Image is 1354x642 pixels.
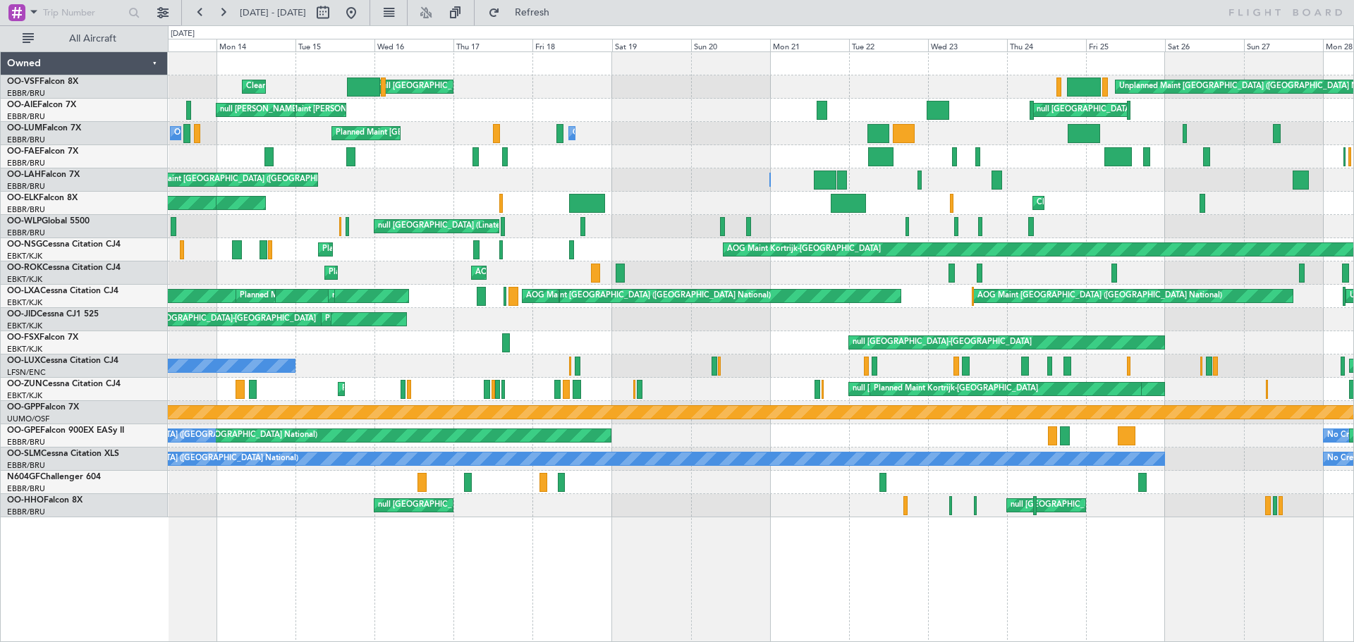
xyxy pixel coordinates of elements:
div: Owner Melsbroek Air Base [174,123,270,144]
a: EBBR/BRU [7,483,45,494]
a: OO-JIDCessna CJ1 525 [7,310,99,319]
span: OO-LXA [7,287,40,295]
span: OO-JID [7,310,37,319]
div: Planned Maint Kortrijk-[GEOGRAPHIC_DATA] [329,262,493,283]
span: OO-LUM [7,124,42,132]
span: All Aircraft [37,34,149,44]
a: OO-ELKFalcon 8X [7,194,78,202]
div: Sun 20 [691,39,770,51]
a: EBBR/BRU [7,111,45,122]
div: Planned Maint Kortrijk-[GEOGRAPHIC_DATA] [325,309,489,330]
a: OO-GPPFalcon 7X [7,403,79,412]
div: Mon 21 [770,39,849,51]
a: OO-VSFFalcon 8X [7,78,78,86]
a: OO-AIEFalcon 7X [7,101,76,109]
div: Unplanned Maint [GEOGRAPHIC_DATA] ([GEOGRAPHIC_DATA] National) [120,169,385,190]
a: LFSN/ENC [7,367,46,378]
div: Tue 15 [295,39,374,51]
a: EBBR/BRU [7,507,45,517]
a: EBBR/BRU [7,181,45,192]
a: OO-FSXFalcon 7X [7,333,78,342]
a: OO-ROKCessna Citation CJ4 [7,264,121,272]
a: EBBR/BRU [7,460,45,471]
a: UUMO/OSF [7,414,49,424]
span: OO-GPE [7,426,40,435]
div: Sun 27 [1244,39,1323,51]
a: EBBR/BRU [7,88,45,99]
a: EBBR/BRU [7,204,45,215]
div: Thu 24 [1007,39,1086,51]
a: EBKT/KJK [7,344,42,354]
div: Unplanned Maint [GEOGRAPHIC_DATA]-[GEOGRAPHIC_DATA] [88,309,316,330]
a: OO-HHOFalcon 8X [7,496,83,505]
span: OO-SLM [7,450,41,458]
div: No Crew [GEOGRAPHIC_DATA] ([GEOGRAPHIC_DATA] National) [62,425,298,446]
span: OO-GPP [7,403,40,412]
div: AOG Maint [GEOGRAPHIC_DATA] ([GEOGRAPHIC_DATA] National) [977,285,1222,307]
span: OO-ROK [7,264,42,272]
div: null [GEOGRAPHIC_DATA] ([GEOGRAPHIC_DATA]) [378,495,561,516]
div: null [GEOGRAPHIC_DATA] (Linate) [378,216,502,237]
span: OO-FSX [7,333,39,342]
a: EBKT/KJK [7,390,42,401]
div: Fri 18 [532,39,611,51]
div: Tue 22 [849,39,928,51]
div: Planned Maint Kortrijk-[GEOGRAPHIC_DATA] [322,239,487,260]
a: OO-LUMFalcon 7X [7,124,81,132]
div: Planned Maint Kortrijk-[GEOGRAPHIC_DATA] [240,285,404,307]
div: null [GEOGRAPHIC_DATA]-[GEOGRAPHIC_DATA] [853,378,1032,400]
span: OO-FAE [7,147,39,156]
div: Owner Melsbroek Air Base [573,123,669,144]
span: Refresh [503,8,562,18]
span: OO-AIE [7,101,37,109]
div: Sun 13 [138,39,216,51]
div: AOG Maint [GEOGRAPHIC_DATA] ([GEOGRAPHIC_DATA] National) [526,285,771,307]
div: Cleaning [GEOGRAPHIC_DATA] ([GEOGRAPHIC_DATA] National) [246,76,482,97]
div: null [PERSON_NAME] ([PERSON_NAME]) [220,99,370,121]
a: EBKT/KJK [7,297,42,308]
a: OO-GPEFalcon 900EX EASy II [7,426,124,435]
a: OO-LAHFalcon 7X [7,171,80,179]
button: All Aircraft [16,27,153,50]
div: No Crew [GEOGRAPHIC_DATA] ([GEOGRAPHIC_DATA] National) [62,448,298,469]
a: OO-ZUNCessna Citation CJ4 [7,380,121,388]
div: Thu 17 [453,39,532,51]
div: Planned Maint [GEOGRAPHIC_DATA] ([GEOGRAPHIC_DATA] National) [336,123,591,144]
span: OO-ELK [7,194,39,202]
div: null [GEOGRAPHIC_DATA] ([GEOGRAPHIC_DATA]) [1037,99,1220,121]
div: Wed 23 [928,39,1007,51]
span: OO-VSF [7,78,39,86]
a: EBKT/KJK [7,251,42,261]
span: [DATE] - [DATE] [240,6,306,19]
a: OO-WLPGlobal 5500 [7,217,90,226]
a: OO-LUXCessna Citation CJ4 [7,357,118,365]
span: OO-NSG [7,240,42,249]
a: N604GFChallenger 604 [7,473,101,481]
div: AOG Maint Kortrijk-[GEOGRAPHIC_DATA] [727,239,881,260]
a: OO-LXACessna Citation CJ4 [7,287,118,295]
span: N604GF [7,473,40,481]
div: Sat 19 [612,39,691,51]
button: Refresh [482,1,566,24]
div: [DATE] [171,28,195,40]
div: Cleaning [GEOGRAPHIC_DATA] ([GEOGRAPHIC_DATA] National) [1037,192,1272,214]
span: OO-WLP [7,217,42,226]
div: Planned Maint Kortrijk-[GEOGRAPHIC_DATA] [342,378,506,400]
a: OO-SLMCessna Citation XLS [7,450,119,458]
a: EBBR/BRU [7,158,45,168]
a: EBBR/BRU [7,228,45,238]
a: EBKT/KJK [7,321,42,331]
a: EBKT/KJK [7,274,42,285]
div: Mon 14 [216,39,295,51]
div: Sat 26 [1165,39,1244,51]
input: Trip Number [43,2,124,23]
div: AOG Maint Kortrijk-[GEOGRAPHIC_DATA] [475,262,629,283]
span: OO-LAH [7,171,41,179]
div: null [GEOGRAPHIC_DATA]-[GEOGRAPHIC_DATA] [853,332,1032,353]
a: EBBR/BRU [7,437,45,447]
a: OO-FAEFalcon 7X [7,147,78,156]
span: OO-ZUN [7,380,42,388]
a: OO-NSGCessna Citation CJ4 [7,240,121,249]
div: Fri 25 [1086,39,1165,51]
div: null [GEOGRAPHIC_DATA] ([GEOGRAPHIC_DATA]) [1011,495,1194,516]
